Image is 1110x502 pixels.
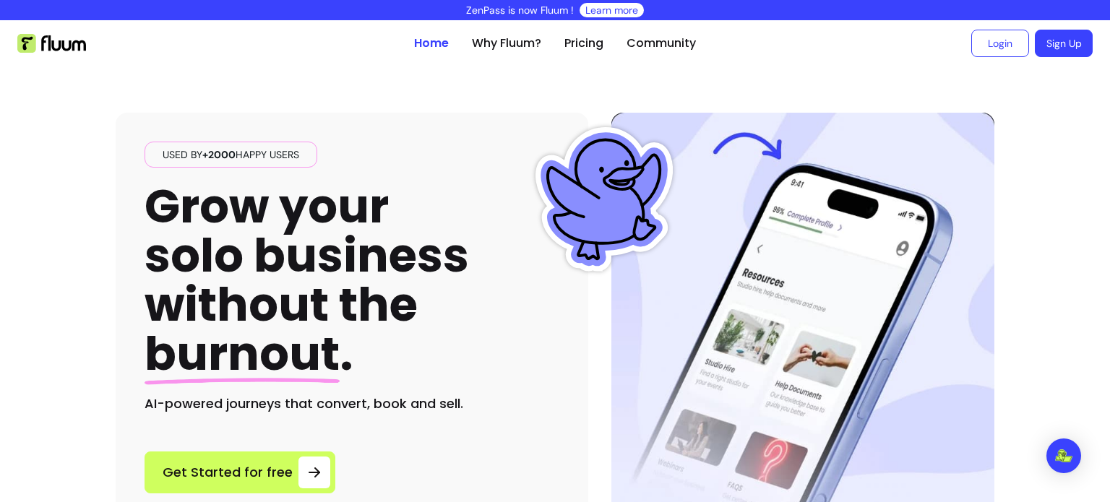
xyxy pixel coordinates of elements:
[466,3,574,17] p: ZenPass is now Fluum !
[17,34,86,53] img: Fluum Logo
[145,182,469,379] h1: Grow your solo business without the .
[163,462,293,482] span: Get Started for free
[585,3,638,17] a: Learn more
[627,35,696,52] a: Community
[414,35,449,52] a: Home
[472,35,541,52] a: Why Fluum?
[1035,30,1093,57] a: Sign Up
[564,35,603,52] a: Pricing
[145,451,335,493] a: Get Started for free
[532,127,676,272] img: Fluum Duck sticker
[1046,438,1081,473] div: Open Intercom Messenger
[145,394,559,414] h2: AI-powered journeys that convert, book and sell.
[202,148,236,161] span: +2000
[971,30,1029,57] a: Login
[145,321,340,386] span: burnout
[157,147,305,162] span: Used by happy users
